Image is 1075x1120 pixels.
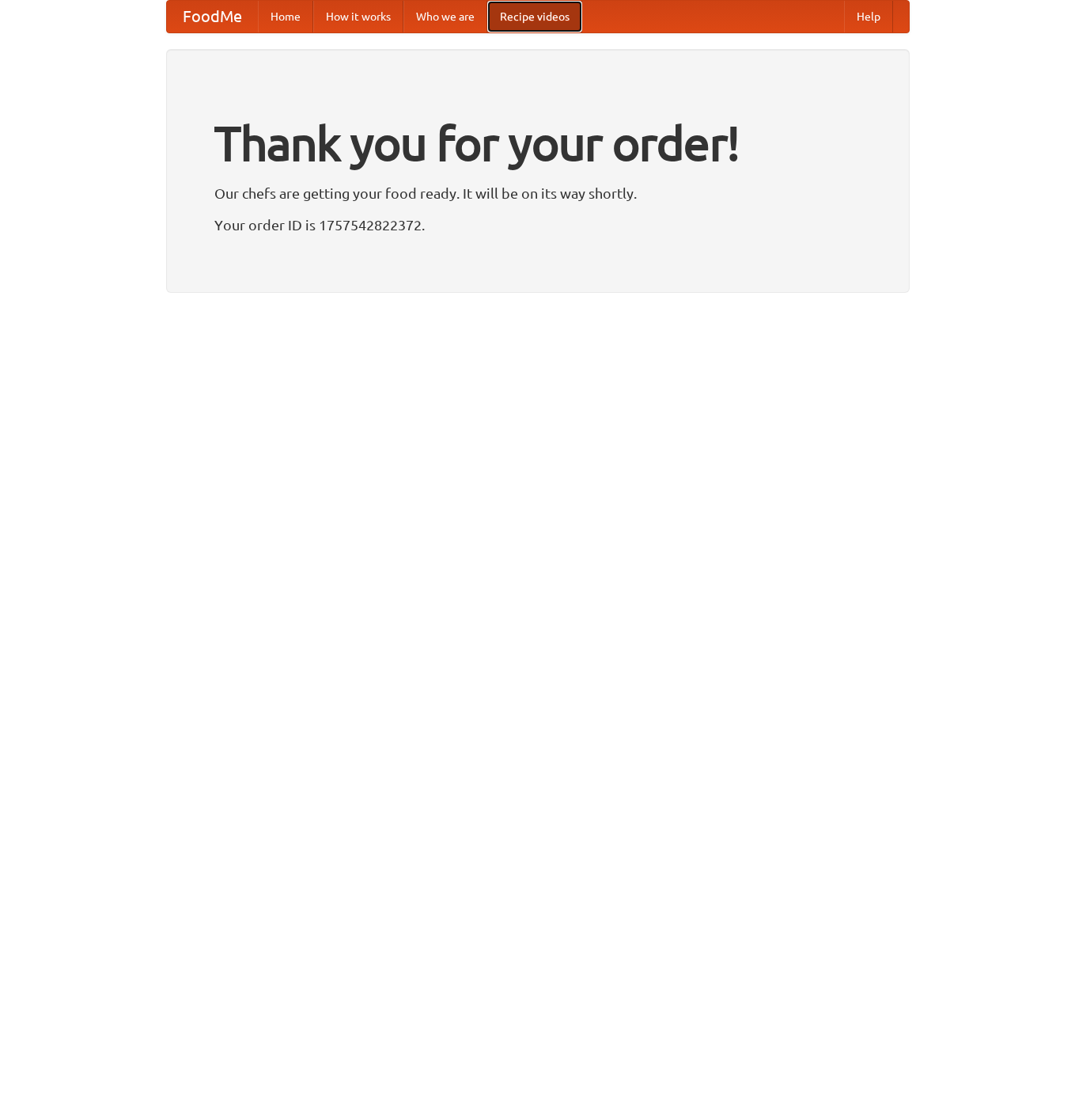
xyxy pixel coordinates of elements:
[487,1,582,32] a: Recipe videos
[214,213,861,237] p: Your order ID is 1757542822372.
[214,105,861,181] h1: Thank you for your order!
[258,1,313,32] a: Home
[844,1,893,32] a: Help
[403,1,487,32] a: Who we are
[313,1,403,32] a: How it works
[167,1,258,32] a: FoodMe
[214,181,861,205] p: Our chefs are getting your food ready. It will be on its way shortly.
